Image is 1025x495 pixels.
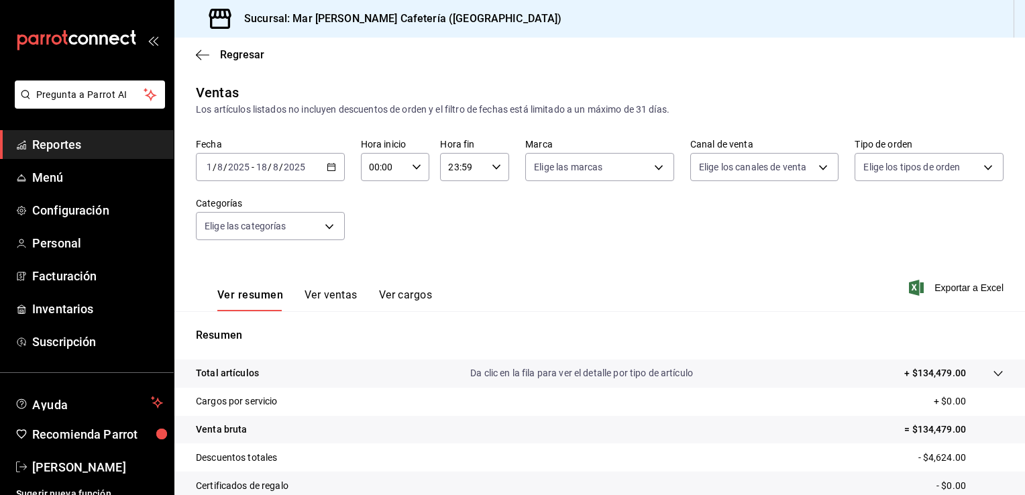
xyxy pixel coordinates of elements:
[196,479,288,493] p: Certificados de regalo
[32,135,163,154] span: Reportes
[220,48,264,61] span: Regresar
[904,423,1004,437] p: = $134,479.00
[196,451,277,465] p: Descuentos totales
[36,88,144,102] span: Pregunta a Parrot AI
[213,162,217,172] span: /
[196,423,247,437] p: Venta bruta
[217,288,432,311] div: navigation tabs
[196,327,1004,343] p: Resumen
[32,201,163,219] span: Configuración
[32,394,146,410] span: Ayuda
[217,162,223,172] input: --
[525,140,674,149] label: Marca
[440,140,509,149] label: Hora fin
[32,168,163,186] span: Menú
[196,140,345,149] label: Fecha
[256,162,268,172] input: --
[855,140,1004,149] label: Tipo de orden
[283,162,306,172] input: ----
[305,288,358,311] button: Ver ventas
[233,11,562,27] h3: Sucursal: Mar [PERSON_NAME] Cafetería ([GEOGRAPHIC_DATA])
[206,162,213,172] input: --
[217,288,283,311] button: Ver resumen
[252,162,254,172] span: -
[32,300,163,318] span: Inventarios
[196,199,345,208] label: Categorías
[196,366,259,380] p: Total artículos
[205,219,286,233] span: Elige las categorías
[15,80,165,109] button: Pregunta a Parrot AI
[148,35,158,46] button: open_drawer_menu
[196,82,239,103] div: Ventas
[690,140,839,149] label: Canal de venta
[272,162,279,172] input: --
[279,162,283,172] span: /
[918,451,1004,465] p: - $4,624.00
[32,234,163,252] span: Personal
[863,160,960,174] span: Elige los tipos de orden
[912,280,1004,296] button: Exportar a Excel
[32,458,163,476] span: [PERSON_NAME]
[470,366,693,380] p: Da clic en la fila para ver el detalle por tipo de artículo
[9,97,165,111] a: Pregunta a Parrot AI
[32,425,163,443] span: Recomienda Parrot
[936,479,1004,493] p: - $0.00
[379,288,433,311] button: Ver cargos
[32,267,163,285] span: Facturación
[196,394,278,408] p: Cargos por servicio
[534,160,602,174] span: Elige las marcas
[196,103,1004,117] div: Los artículos listados no incluyen descuentos de orden y el filtro de fechas está limitado a un m...
[227,162,250,172] input: ----
[223,162,227,172] span: /
[934,394,1004,408] p: + $0.00
[196,48,264,61] button: Regresar
[268,162,272,172] span: /
[361,140,430,149] label: Hora inicio
[32,333,163,351] span: Suscripción
[699,160,806,174] span: Elige los canales de venta
[904,366,966,380] p: + $134,479.00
